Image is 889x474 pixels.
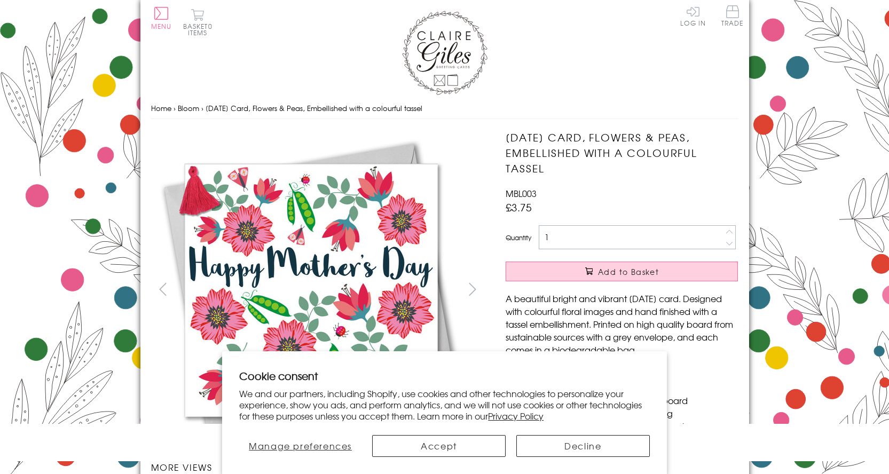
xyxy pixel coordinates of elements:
[174,103,176,113] span: ›
[506,262,738,281] button: Add to Basket
[506,130,738,176] h1: [DATE] Card, Flowers & Peas, Embellished with a colourful tassel
[721,5,744,26] span: Trade
[680,5,706,26] a: Log In
[506,233,531,242] label: Quantity
[178,103,199,113] a: Bloom
[151,130,471,450] img: Mother's Day Card, Flowers & Peas, Embellished with a colourful tassel
[201,103,203,113] span: ›
[484,130,805,450] img: Mother's Day Card, Flowers & Peas, Embellished with a colourful tassel
[721,5,744,28] a: Trade
[183,9,213,36] button: Basket0 items
[151,7,172,29] button: Menu
[239,435,361,457] button: Manage preferences
[506,187,537,200] span: MBL003
[460,277,484,301] button: next
[151,98,738,120] nav: breadcrumbs
[188,21,213,37] span: 0 items
[402,11,487,95] img: Claire Giles Greetings Cards
[206,103,422,113] span: [DATE] Card, Flowers & Peas, Embellished with a colourful tassel
[249,439,352,452] span: Manage preferences
[506,292,738,356] p: A beautiful bright and vibrant [DATE] card. Designed with colourful floral images and hand finish...
[239,388,650,421] p: We and our partners, including Shopify, use cookies and other technologies to personalize your ex...
[151,103,171,113] a: Home
[151,277,175,301] button: prev
[151,21,172,31] span: Menu
[488,409,544,422] a: Privacy Policy
[506,200,532,215] span: £3.75
[151,461,485,473] h3: More views
[372,435,506,457] button: Accept
[598,266,659,277] span: Add to Basket
[239,368,650,383] h2: Cookie consent
[516,435,650,457] button: Decline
